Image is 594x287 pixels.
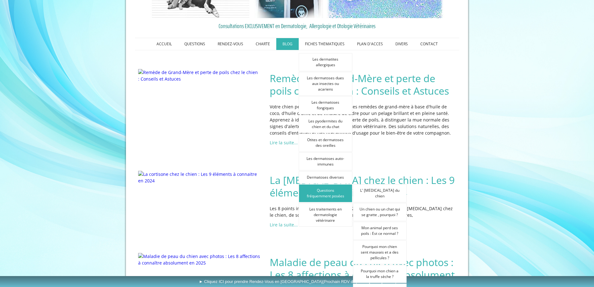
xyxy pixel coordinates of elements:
[138,69,260,82] img: Remède de Grand-Mère et perte de poils chez le chien : Conseils et Astuces
[299,203,352,227] a: Les traitements en dermatologie vétérinaire
[414,38,444,50] a: CONTACT
[299,171,352,184] a: Dermatoses diverses
[199,279,397,284] span: ► Cliquez ICI pour prendre Rendez-Vous en [GEOGRAPHIC_DATA]
[178,38,211,50] a: QUESTIONS
[353,184,407,202] a: L' [MEDICAL_DATA] du chien
[138,253,260,266] img: Maladie de peau du chien avec photos : Les 8 affections à connaître absolument en 2025
[323,279,397,284] span: (Prochain RDV disponible )
[299,134,352,152] a: Otites et dermatoses des oreilles
[299,152,352,171] a: Les dermatoses auto-immunes
[249,38,276,50] a: CHARTE
[299,184,352,202] a: Questions fréquemment posées
[299,72,352,96] a: Les dermatoses dues aux insectes ou acariens
[138,171,260,184] img: La cortisone chez le chien : Les 9 éléments à connaitre en 2024
[299,115,352,133] a: Les pyodermites du chien et du chat
[268,204,458,220] div: Les 8 points importants à connaitre en 2024 sur l'utilisation de la [MEDICAL_DATA] chez le chien,...
[299,96,352,114] a: Les dermatoses fongiques
[137,21,458,31] a: Consultations EXCLUSIVEMENT en Dermatologie, Allergologie et Otologie Vétérinaires
[270,222,298,228] a: Lire la suite...
[353,203,407,221] a: Un chien ou un chat qui se gratte , pourquoi ?
[150,38,178,50] a: ACCUEIL
[270,174,456,199] a: La [MEDICAL_DATA] chez le chien : Les 9 éléments à connaitre en 2024
[211,38,249,50] a: RENDEZ-VOUS
[268,102,458,138] div: Votre chien perd ses poils ? Découvrez les remèdes de grand-mère à base d'huile de coco, d'huile ...
[353,240,407,264] a: Pourquoi mon chien sent mauvais et a des pellicules ?
[299,53,352,71] a: Les dermatites allergiques
[270,140,298,146] a: Lire la suite...
[276,38,299,50] a: BLOG
[353,222,407,240] a: Mon animal perd ses poils : Est ce normal ?
[270,72,456,97] a: Remède de Grand-Mère et perte de poils chez le chien : Conseils et Astuces
[389,38,414,50] a: DIVERS
[299,38,351,50] a: FICHES THEMATIQUES
[353,265,407,283] a: Pourquoi mon chien a la truffe sèche ?
[351,38,389,50] a: PLAN D'ACCES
